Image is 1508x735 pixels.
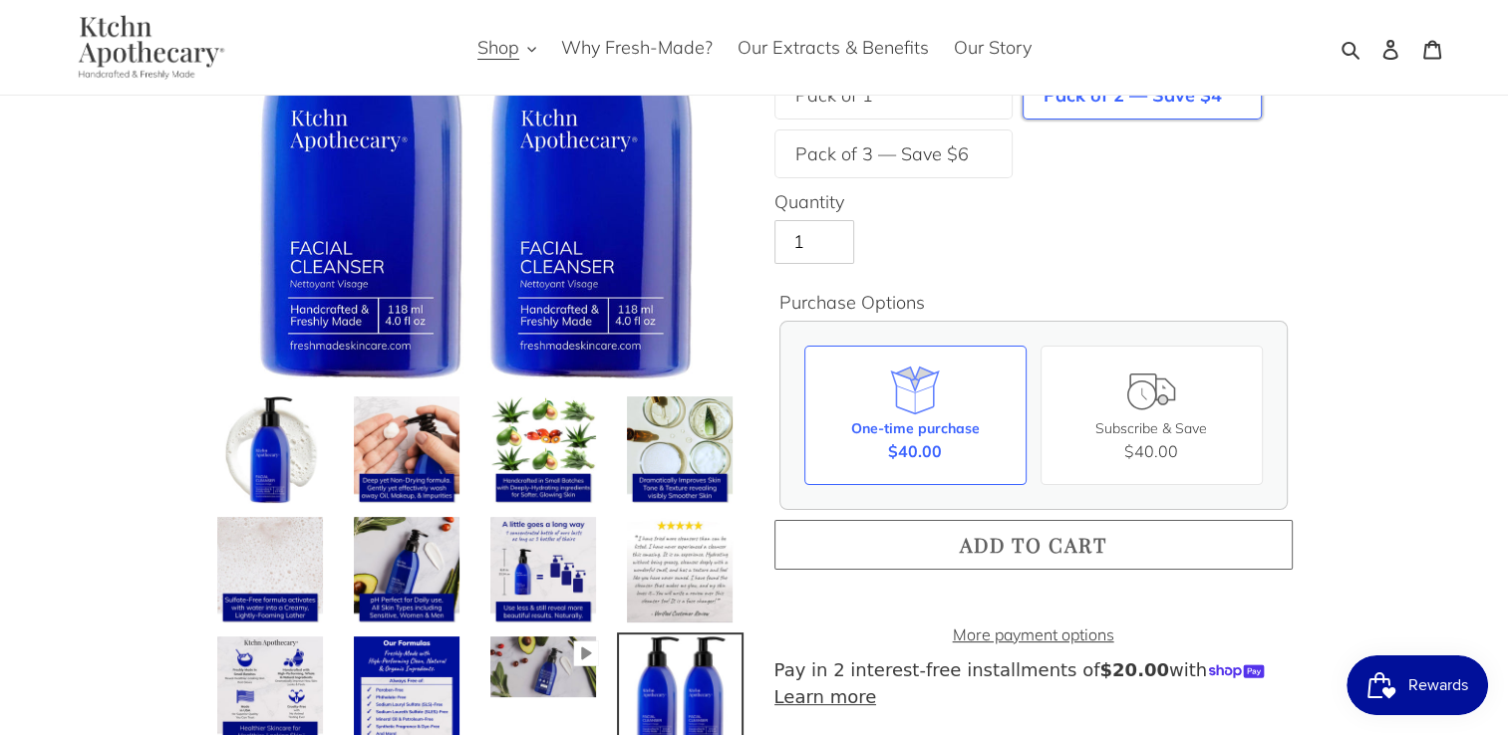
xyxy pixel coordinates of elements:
img: Load image into Gallery viewer, Facial Cleanser [488,394,599,505]
label: Pack of 3 — Save $6 [795,140,969,167]
img: Load image into Gallery viewer, Facial Cleanser [352,515,462,625]
img: Load and play video in Gallery viewer, Facial Cleanser [488,634,599,698]
img: Load image into Gallery viewer, Facial Cleanser [352,394,462,505]
img: Load image into Gallery viewer, Facial Cleanser [215,515,326,625]
a: Our Extracts & Benefits [728,31,939,64]
a: More payment options [774,622,1293,646]
span: Subscribe & Save [1095,419,1207,437]
a: Why Fresh-Made? [551,31,723,64]
span: Add to cart [960,531,1107,558]
span: $40.00 [1124,441,1178,461]
label: Quantity [774,188,1293,215]
div: One-time purchase [851,418,980,439]
img: Load image into Gallery viewer, Facial Cleanser [625,394,736,505]
span: Shop [477,36,519,60]
legend: Purchase Options [779,289,925,316]
span: $40.00 [888,439,942,463]
button: Add to cart [774,520,1293,570]
span: Why Fresh-Made? [561,36,713,60]
span: Our Story [954,36,1032,60]
iframe: Button to open loyalty program pop-up [1347,655,1488,715]
img: Load image into Gallery viewer, Facial Cleanser [625,515,736,625]
a: Our Story [944,31,1042,64]
span: Our Extracts & Benefits [738,36,929,60]
button: Shop [467,31,546,64]
img: Load image into Gallery viewer, Facial Cleanser [215,394,326,505]
img: Load image into Gallery viewer, Facial Cleanser [488,515,599,625]
img: Ktchn Apothecary [55,15,239,80]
